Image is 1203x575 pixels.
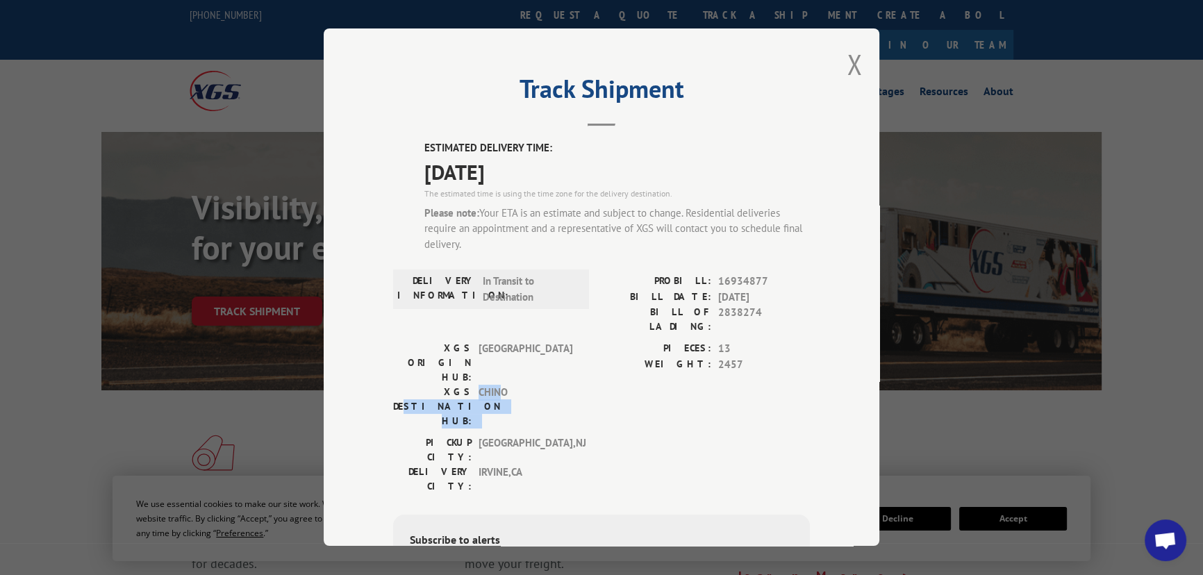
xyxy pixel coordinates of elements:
div: Subscribe to alerts [410,531,793,551]
div: The estimated time is using the time zone for the delivery destination. [424,187,810,200]
label: XGS ORIGIN HUB: [393,341,472,385]
span: CHINO [479,385,572,428]
span: IRVINE , CA [479,465,572,494]
label: DELIVERY CITY: [393,465,472,494]
label: PIECES: [601,341,711,357]
span: 13 [718,341,810,357]
label: PROBILL: [601,274,711,290]
h2: Track Shipment [393,79,810,106]
strong: Please note: [424,206,479,219]
label: PICKUP CITY: [393,435,472,465]
span: 2457 [718,357,810,373]
span: [DATE] [718,290,810,306]
span: In Transit to Destination [483,274,576,305]
span: [GEOGRAPHIC_DATA] , NJ [479,435,572,465]
label: BILL DATE: [601,290,711,306]
span: [GEOGRAPHIC_DATA] [479,341,572,385]
label: BILL OF LADING: [601,305,711,334]
span: [DATE] [424,156,810,187]
div: Your ETA is an estimate and subject to change. Residential deliveries require an appointment and ... [424,206,810,253]
label: XGS DESTINATION HUB: [393,385,472,428]
label: DELIVERY INFORMATION: [397,274,476,305]
a: Open chat [1145,519,1186,561]
label: WEIGHT: [601,357,711,373]
label: ESTIMATED DELIVERY TIME: [424,140,810,156]
span: 2838274 [718,305,810,334]
span: 16934877 [718,274,810,290]
button: Close modal [847,46,862,83]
